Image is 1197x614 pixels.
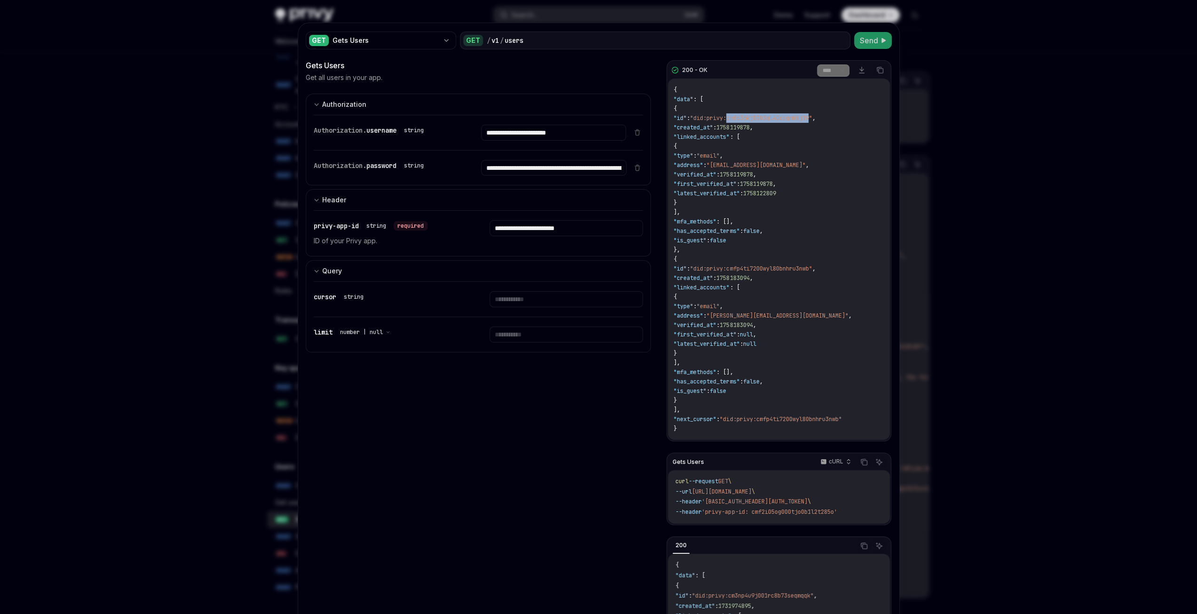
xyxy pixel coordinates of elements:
span: } [674,350,677,357]
span: { [674,293,677,301]
span: false [743,227,759,235]
span: : [687,265,690,272]
span: "verified_at" [674,171,716,178]
span: : [ [693,96,703,103]
span: --header [675,498,702,505]
span: , [720,152,723,159]
span: 1758119878 [716,124,749,131]
p: cURL [829,458,843,465]
span: "linked_accounts" [674,284,729,291]
span: : [ [729,133,739,141]
span: "did:privy:cmfo36kj8003ql40cpqm08j19" [690,114,812,122]
span: , [753,171,756,178]
button: Copy the contents from the code block [858,540,870,552]
span: : [739,340,743,348]
span: "type" [674,152,693,159]
span: , [848,312,851,319]
button: number | null [340,327,390,337]
span: ], [674,406,680,414]
span: 1758119878 [720,171,753,178]
div: 200 - OK [682,66,707,74]
span: \ [751,488,754,495]
div: users [505,36,523,45]
span: "address" [674,312,703,319]
span: { [675,561,679,569]
span: : [689,592,692,599]
span: , [753,321,756,329]
span: , [749,274,753,282]
span: 1731974895 [718,602,751,610]
span: , [720,303,723,310]
div: GET [309,35,329,46]
span: "[PERSON_NAME][EMAIL_ADDRESS][DOMAIN_NAME]" [706,312,848,319]
span: , [772,180,776,188]
span: , [753,331,756,338]
span: null [739,331,753,338]
span: "linked_accounts" [674,133,729,141]
span: : [739,227,743,235]
div: v1 [491,36,499,45]
button: expand input section [306,189,651,210]
span: , [759,227,762,235]
span: "id" [675,592,689,599]
span: "next_cursor" [674,415,716,423]
span: --header [675,508,702,516]
span: { [674,255,677,263]
span: username [366,126,396,135]
span: 1758119878 [739,180,772,188]
span: { [674,105,677,112]
span: password [366,161,396,170]
span: : [736,331,739,338]
span: "latest_verified_at" [674,190,739,197]
span: , [805,161,809,169]
div: GET [463,35,483,46]
div: cursor [314,291,367,303]
span: 1758183094 [716,274,749,282]
span: "is_guest" [674,237,706,244]
span: : [687,114,690,122]
div: privy-app-id [314,220,428,231]
span: "id" [674,114,687,122]
span: Send [860,35,878,46]
span: }, [674,246,680,254]
span: 1758183094 [720,321,753,329]
span: : [], [716,368,733,376]
span: , [812,265,815,272]
span: cursor [314,293,336,301]
span: number | null [340,328,383,336]
span: "did:privy:cm3np4u9j001rc8b73seqmqqk" [692,592,814,599]
span: curl [675,478,689,485]
span: "has_accepted_terms" [674,378,739,385]
div: limit [314,327,394,338]
span: { [674,143,677,150]
span: : [], [716,218,733,225]
span: "verified_at" [674,321,716,329]
span: Authorization. [314,126,366,135]
span: , [814,592,817,599]
button: cURL [815,454,855,470]
span: : [703,312,706,319]
span: privy-app-id [314,222,359,230]
span: , [812,114,815,122]
button: Ask AI [873,540,885,552]
span: : [ [695,572,705,579]
span: 'privy-app-id: cmf2i05og000tjo0b1l2t285o' [702,508,837,516]
span: ], [674,208,680,216]
span: "did:privy:cmfp4ti7200wyl80bnhru3nwb" [690,265,812,272]
span: "first_verified_at" [674,180,736,188]
span: "data" [675,572,695,579]
span: 1758122809 [743,190,776,197]
span: "address" [674,161,703,169]
span: "email" [697,303,720,310]
span: limit [314,328,333,336]
span: : [ [729,284,739,291]
span: ], [674,359,680,367]
span: "did:privy:cmfp4ti7200wyl80bnhru3nwb" [720,415,841,423]
div: Query [322,265,342,277]
span: Authorization. [314,161,366,170]
span: false [743,378,759,385]
span: null [743,340,756,348]
span: false [710,387,726,395]
span: "id" [674,265,687,272]
button: Ask AI [873,456,885,468]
